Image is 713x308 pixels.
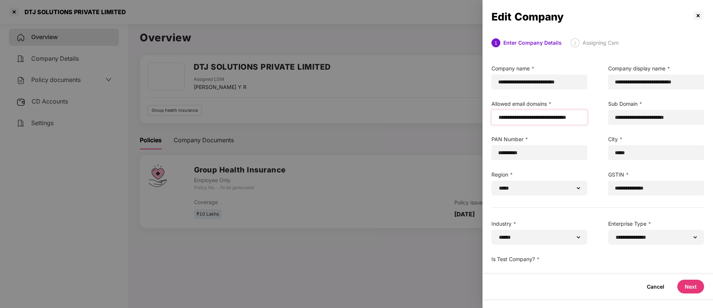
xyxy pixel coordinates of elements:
span: 2 [574,40,577,46]
label: City [608,135,704,143]
div: Edit Company [491,13,692,21]
label: Company name [491,64,587,73]
label: Allowed email domains [491,100,587,108]
label: PAN Number [491,135,587,143]
label: Sub Domain [608,100,704,108]
label: GSTIN [608,171,704,179]
div: Enter Company Details [503,38,562,47]
div: Assigning Csm [583,38,619,47]
span: 1 [494,40,497,46]
label: Region [491,171,587,179]
button: Cancel [639,280,672,293]
label: Industry [491,220,587,228]
button: Next [677,280,704,293]
label: Is Test Company? [491,255,587,263]
label: Yes [500,274,511,280]
label: Company display name [608,64,704,73]
label: No [529,274,537,280]
label: Enterprise Type [608,220,704,228]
